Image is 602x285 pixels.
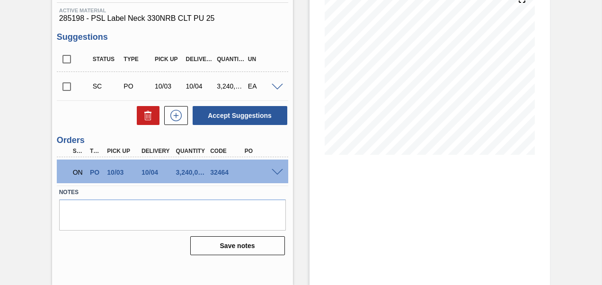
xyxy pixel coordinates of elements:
div: Delete Suggestions [132,106,159,125]
button: Save notes [190,236,285,255]
div: Pick up [105,148,142,154]
span: Active Material [59,8,286,13]
h3: Suggestions [57,32,288,42]
div: 3,240,000.000 [214,82,248,90]
div: Step [71,148,87,154]
div: Purchase order [88,169,104,176]
h3: Orders [57,135,288,145]
div: Negotiating Order [71,162,87,183]
div: 10/04/2025 [184,82,217,90]
div: Delivery [139,148,176,154]
div: Type [121,56,154,62]
div: Purchase order [121,82,154,90]
div: Type [88,148,104,154]
div: 10/04/2025 [139,169,176,176]
div: PO [242,148,279,154]
div: New suggestion [159,106,188,125]
div: Status [90,56,124,62]
div: Code [208,148,245,154]
div: Suggestion Created [90,82,124,90]
div: Pick up [152,56,186,62]
div: 10/03/2025 [105,169,142,176]
div: Quantity [214,56,248,62]
div: 32464 [208,169,245,176]
div: 3,240,000.000 [174,169,211,176]
span: 285198 - PSL Label Neck 330NRB CLT PU 25 [59,14,286,23]
p: ON [73,169,84,176]
div: Delivery [184,56,217,62]
div: EA [246,82,279,90]
div: Accept Suggestions [188,105,288,126]
div: 10/03/2025 [152,82,186,90]
div: UN [246,56,279,62]
label: Notes [59,186,286,199]
div: Quantity [174,148,211,154]
button: Accept Suggestions [193,106,287,125]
